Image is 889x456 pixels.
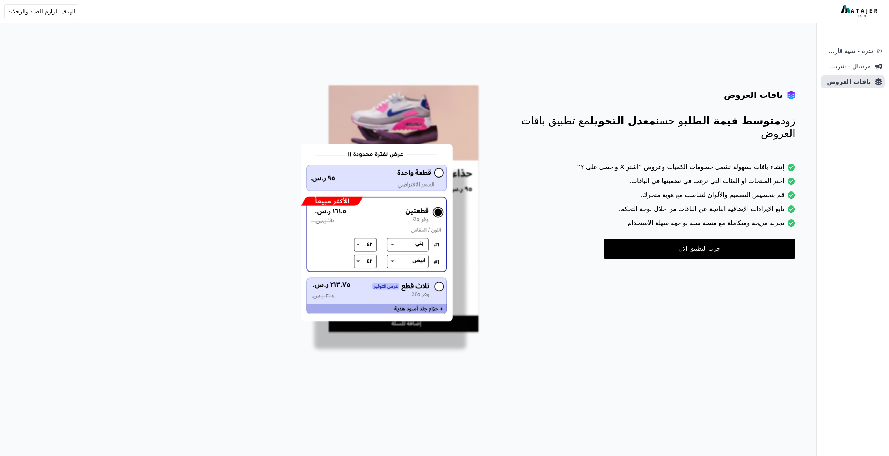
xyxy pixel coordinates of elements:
[4,4,78,19] button: الهدف للوازم الصيد والرحلات
[577,218,795,232] li: تجربة مريحة ومتكاملة مع منصة سلة بواجهة سهلة الاستخدام
[684,115,781,127] span: متوسط قيمة الطلب
[821,45,885,57] a: ندرة - تنبية قارب علي النفاذ
[577,176,795,190] li: اختر المنتجات أو الفئات التي ترغب في تضمينها في الباقات.
[590,115,656,127] span: معدل التحويل
[821,60,885,73] a: مرسال - شريط دعاية
[577,204,795,218] li: تابع الإيرادات الإضافية الناتجة عن الباقات من خلال لوحة التحكم.
[824,46,873,56] span: ندرة - تنبية قارب علي النفاذ
[577,162,795,176] li: إنشاء باقات بسهولة تشمل خصومات الكميات وعروض “اشترِ X واحصل على Y”
[508,115,795,140] p: زود و حسن مع تطبيق باقات العروض
[821,75,885,88] a: باقات العروض
[824,61,871,71] span: مرسال - شريط دعاية
[841,5,879,18] img: MatajerTech Logo
[7,7,75,16] span: الهدف للوازم الصيد والرحلات
[604,239,795,259] a: جرب التطبيق الان
[824,77,871,87] span: باقات العروض
[724,89,783,101] h4: باقات العروض
[577,190,795,204] li: قم بتخصيص التصميم والألوان لتتناسب مع هوية متجرك.
[301,84,480,354] img: hero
